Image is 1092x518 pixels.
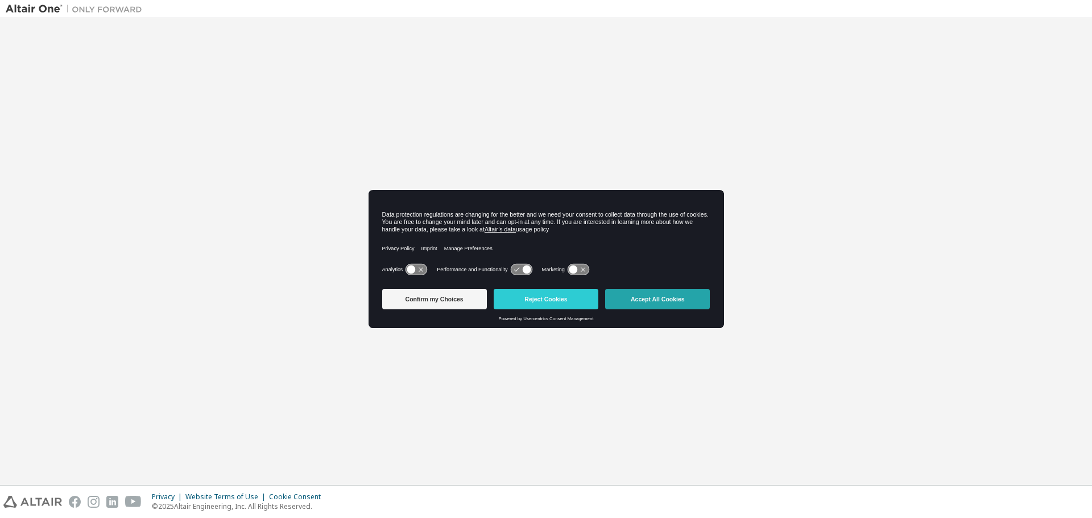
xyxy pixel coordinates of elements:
div: Privacy [152,492,185,502]
img: youtube.svg [125,496,142,508]
img: linkedin.svg [106,496,118,508]
div: Website Terms of Use [185,492,269,502]
img: Altair One [6,3,148,15]
div: Cookie Consent [269,492,328,502]
img: facebook.svg [69,496,81,508]
img: altair_logo.svg [3,496,62,508]
img: instagram.svg [88,496,100,508]
p: © 2025 Altair Engineering, Inc. All Rights Reserved. [152,502,328,511]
